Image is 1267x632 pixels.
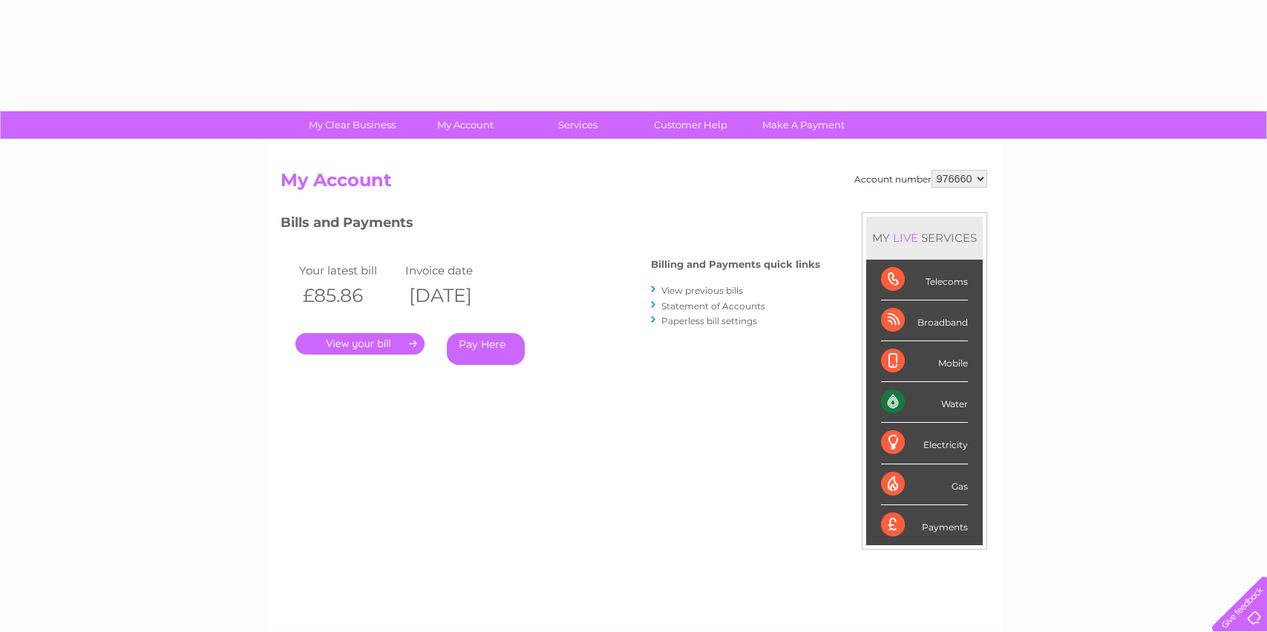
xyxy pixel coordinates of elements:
[881,300,968,341] div: Broadband
[890,231,921,245] div: LIVE
[402,260,508,280] td: Invoice date
[651,259,820,270] h4: Billing and Payments quick links
[866,217,983,259] div: MY SERVICES
[447,333,525,365] a: Pay Here
[881,341,968,382] div: Mobile
[291,111,413,139] a: My Clear Business
[281,170,987,198] h2: My Account
[281,212,820,238] h3: Bills and Payments
[295,280,402,311] th: £85.86
[742,111,865,139] a: Make A Payment
[295,333,425,355] a: .
[661,285,743,296] a: View previous bills
[661,300,765,312] a: Statement of Accounts
[881,423,968,464] div: Electricity
[517,111,639,139] a: Services
[629,111,752,139] a: Customer Help
[854,170,987,188] div: Account number
[661,315,757,326] a: Paperless bill settings
[881,260,968,300] div: Telecoms
[881,464,968,505] div: Gas
[881,505,968,545] div: Payments
[402,280,508,311] th: [DATE]
[295,260,402,280] td: Your latest bill
[881,382,968,423] div: Water
[404,111,526,139] a: My Account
